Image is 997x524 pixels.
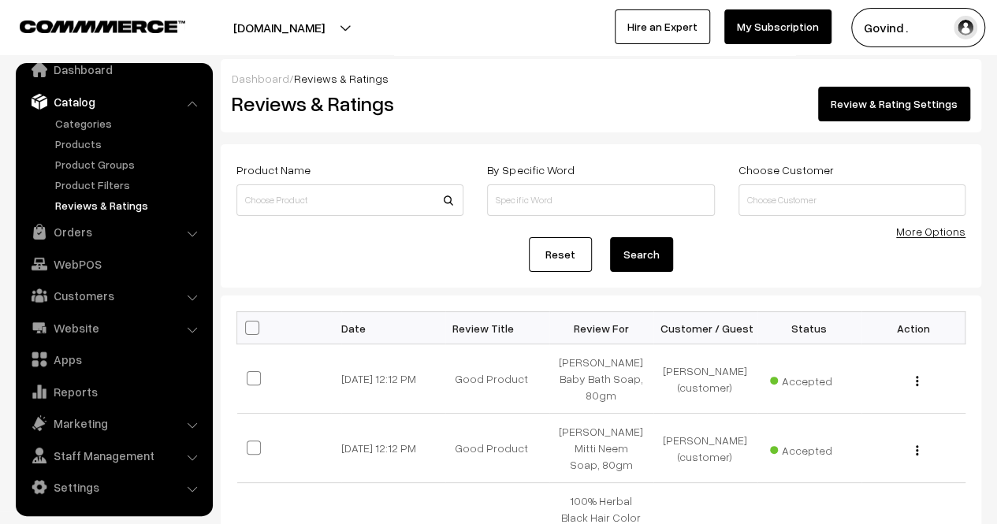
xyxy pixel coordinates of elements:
[615,9,710,44] a: Hire an Expert
[20,217,207,246] a: Orders
[818,87,970,121] a: Review & Rating Settings
[51,136,207,152] a: Products
[20,87,207,116] a: Catalog
[20,345,207,373] a: Apps
[20,250,207,278] a: WebPOS
[236,184,463,216] input: Choose Product
[487,184,714,216] input: Specific Word
[232,72,289,85] a: Dashboard
[51,197,207,214] a: Reviews & Ratings
[954,16,977,39] img: user
[770,438,849,459] span: Accepted
[549,344,653,414] td: [PERSON_NAME] Baby Bath Soap, 80gm
[738,162,834,178] label: Choose Customer
[20,16,158,35] a: COMMMERCE
[20,441,207,470] a: Staff Management
[861,312,965,344] th: Action
[236,162,311,178] label: Product Name
[653,312,757,344] th: Customer / Guest
[51,156,207,173] a: Product Groups
[445,312,549,344] th: Review Title
[738,184,965,216] input: Choose Customer
[916,376,918,386] img: Menu
[20,281,207,310] a: Customers
[724,9,831,44] a: My Subscription
[51,177,207,193] a: Product Filters
[653,414,757,483] td: [PERSON_NAME]
[232,91,462,116] h2: Reviews & Ratings
[294,72,389,85] span: Reviews & Ratings
[178,8,380,47] button: [DOMAIN_NAME]
[896,225,965,238] a: More Options
[20,20,185,32] img: COMMMERCE
[549,414,653,483] td: [PERSON_NAME] Mitti Neem Soap, 80gm
[653,344,757,414] td: [PERSON_NAME]
[341,414,445,483] td: [DATE] 12:12 PM
[20,473,207,501] a: Settings
[341,344,445,414] td: [DATE] 12:12 PM
[487,162,574,178] label: By Specific Word
[549,312,653,344] th: Review For
[678,450,732,463] span: (customer)
[20,409,207,437] a: Marketing
[529,237,592,272] a: Reset
[20,55,207,84] a: Dashboard
[341,312,445,344] th: Date
[20,314,207,342] a: Website
[851,8,985,47] button: Govind .
[678,381,732,394] span: (customer)
[770,369,849,389] span: Accepted
[916,445,918,455] img: Menu
[51,115,207,132] a: Categories
[610,237,673,272] button: Search
[757,312,861,344] th: Status
[445,414,549,483] td: Good Product
[20,377,207,406] a: Reports
[232,70,970,87] div: /
[445,344,549,414] td: Good Product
